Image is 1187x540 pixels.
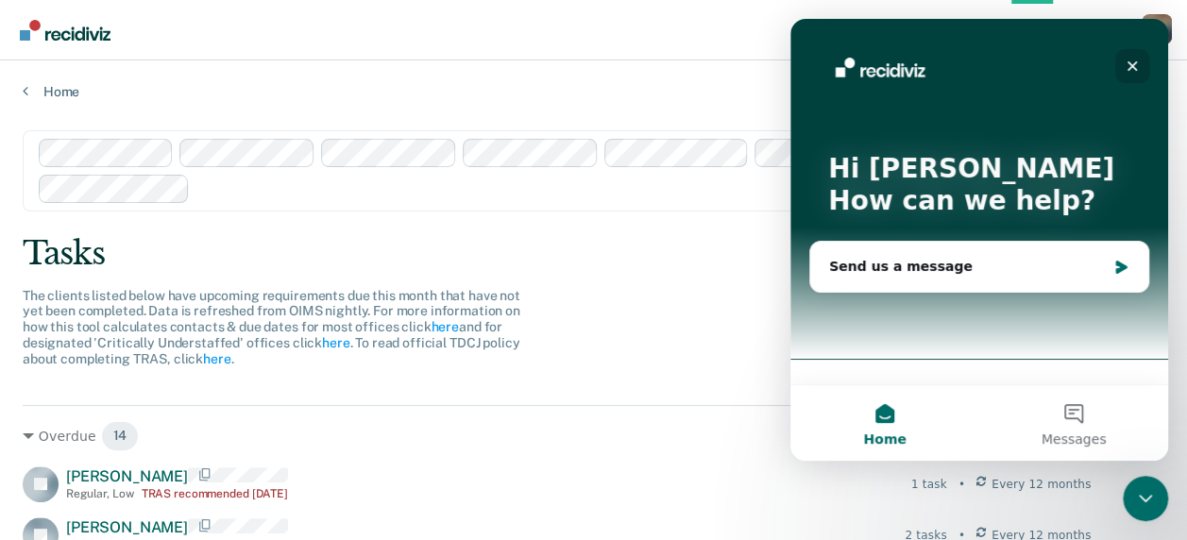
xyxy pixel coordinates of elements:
[992,476,1091,493] span: Every 12 months
[958,476,965,493] div: •
[23,421,1091,451] div: Overdue 14
[142,487,288,500] div: TRAS recommended [DATE]
[66,487,134,500] div: Regular , Low
[66,467,188,485] span: [PERSON_NAME]
[322,335,349,350] a: here
[20,20,110,41] img: Recidiviz
[1123,476,1168,521] iframe: Intercom live chat
[203,351,230,366] a: here
[1142,14,1172,44] button: Profile dropdown button
[911,476,947,493] div: 1 task
[431,319,458,334] a: here
[101,421,140,451] span: 14
[66,518,188,536] span: [PERSON_NAME]
[23,234,1164,273] div: Tasks
[23,83,1164,100] a: Home
[1142,14,1172,44] div: M M
[790,19,1168,461] iframe: Intercom live chat
[23,288,520,366] span: The clients listed below have upcoming requirements due this month that have not yet been complet...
